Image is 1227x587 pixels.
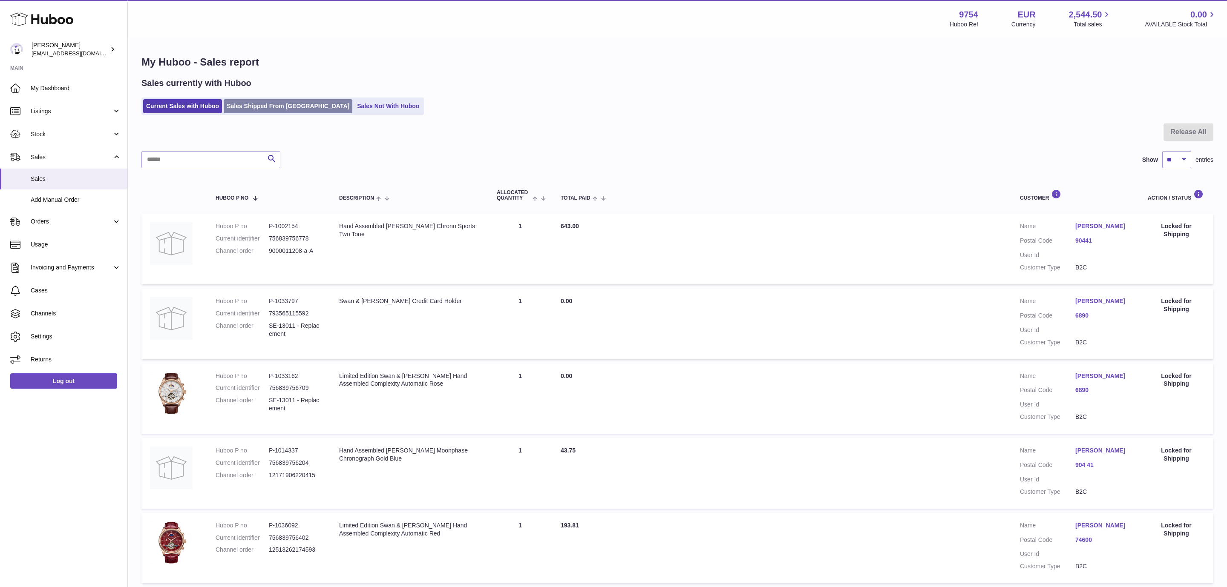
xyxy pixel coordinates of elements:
span: Sales [31,153,112,161]
dt: Channel order [216,247,269,255]
img: no-photo.jpg [150,222,193,265]
div: Hand Assembled [PERSON_NAME] Chrono Sports Two Tone [339,222,480,238]
td: 1 [488,289,552,359]
div: Limited Edition Swan & [PERSON_NAME] Hand Assembled Complexity Automatic Rose [339,372,480,388]
dt: Name [1020,521,1075,532]
dd: SE-13011 - Replacement [269,396,322,412]
dd: B2C [1075,488,1131,496]
dt: Huboo P no [216,297,269,305]
dt: Postal Code [1020,536,1075,546]
dt: User Id [1020,326,1075,334]
a: 90441 [1075,237,1131,245]
div: Locked for Shipping [1148,297,1205,313]
strong: EUR [1017,9,1035,20]
a: [PERSON_NAME] [1075,297,1131,305]
td: 1 [488,214,552,284]
a: [PERSON_NAME] [1075,372,1131,380]
div: Swan & [PERSON_NAME] Credit Card Holder [339,297,480,305]
a: Current Sales with Huboo [143,99,222,113]
dt: Name [1020,372,1075,382]
span: 0.00 [561,298,572,304]
dt: Postal Code [1020,237,1075,247]
dt: Customer Type [1020,338,1075,346]
div: Customer [1020,189,1131,201]
span: Huboo P no [216,195,248,201]
div: Currency [1011,20,1036,29]
a: 2,544.50 Total sales [1069,9,1112,29]
span: Total sales [1074,20,1112,29]
dt: User Id [1020,251,1075,259]
span: Listings [31,107,112,115]
dt: Current identifier [216,235,269,243]
div: Limited Edition Swan & [PERSON_NAME] Hand Assembled Complexity Automatic Red [339,521,480,538]
dt: User Id [1020,401,1075,409]
span: 193.81 [561,522,579,529]
dt: Name [1020,222,1075,232]
span: Cases [31,286,121,295]
div: [PERSON_NAME] [32,41,108,57]
dd: B2C [1075,263,1131,272]
span: Settings [31,332,121,341]
a: 0.00 AVAILABLE Stock Total [1145,9,1217,29]
dt: Current identifier [216,459,269,467]
img: 97541756811602.jpg [150,372,193,415]
dt: Huboo P no [216,372,269,380]
dt: Current identifier [216,534,269,542]
dt: Postal Code [1020,461,1075,471]
span: Returns [31,355,121,364]
span: Invoicing and Payments [31,263,112,272]
a: 6890 [1075,312,1131,320]
div: Locked for Shipping [1148,222,1205,238]
dd: P-1033797 [269,297,322,305]
dt: Postal Code [1020,386,1075,396]
dt: Channel order [216,322,269,338]
div: Huboo Ref [950,20,978,29]
span: Add Manual Order [31,196,121,204]
span: ALLOCATED Quantity [497,190,530,201]
span: My Dashboard [31,84,121,92]
dt: Customer Type [1020,413,1075,421]
span: 0.00 [561,372,572,379]
img: info@fieldsluxury.london [10,43,23,56]
dd: 756839756778 [269,235,322,243]
a: Sales Shipped From [GEOGRAPHIC_DATA] [224,99,352,113]
span: 643.00 [561,223,579,229]
dd: P-1014337 [269,447,322,455]
a: Log out [10,373,117,389]
td: 1 [488,513,552,584]
a: [PERSON_NAME] [1075,447,1131,455]
span: Stock [31,130,112,138]
img: no-photo.jpg [150,297,193,340]
img: 97541756811724.jpg [150,521,193,564]
span: Orders [31,218,112,226]
span: 43.75 [561,447,576,454]
a: 904 41 [1075,461,1131,469]
td: 1 [488,364,552,434]
h1: My Huboo - Sales report [141,55,1213,69]
dt: Customer Type [1020,562,1075,570]
td: 1 [488,438,552,509]
dt: Customer Type [1020,488,1075,496]
dd: 12171906220415 [269,471,322,479]
dt: Name [1020,297,1075,307]
dd: B2C [1075,413,1131,421]
dd: 9000011208-a-A [269,247,322,255]
div: Hand Assembled [PERSON_NAME] Moonphase Chronograph Gold Blue [339,447,480,463]
span: 2,544.50 [1069,9,1102,20]
span: Usage [31,241,121,249]
a: Sales Not With Huboo [354,99,422,113]
dt: Name [1020,447,1075,457]
span: AVAILABLE Stock Total [1145,20,1217,29]
strong: 9754 [959,9,978,20]
dt: Channel order [216,396,269,412]
a: [PERSON_NAME] [1075,222,1131,230]
span: Channels [31,309,121,318]
dd: SE-13011 - Replacement [269,322,322,338]
dt: User Id [1020,550,1075,558]
div: Locked for Shipping [1148,447,1205,463]
dt: Huboo P no [216,521,269,530]
span: Total paid [561,195,590,201]
span: 0.00 [1190,9,1207,20]
dt: Channel order [216,471,269,479]
dd: P-1036092 [269,521,322,530]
